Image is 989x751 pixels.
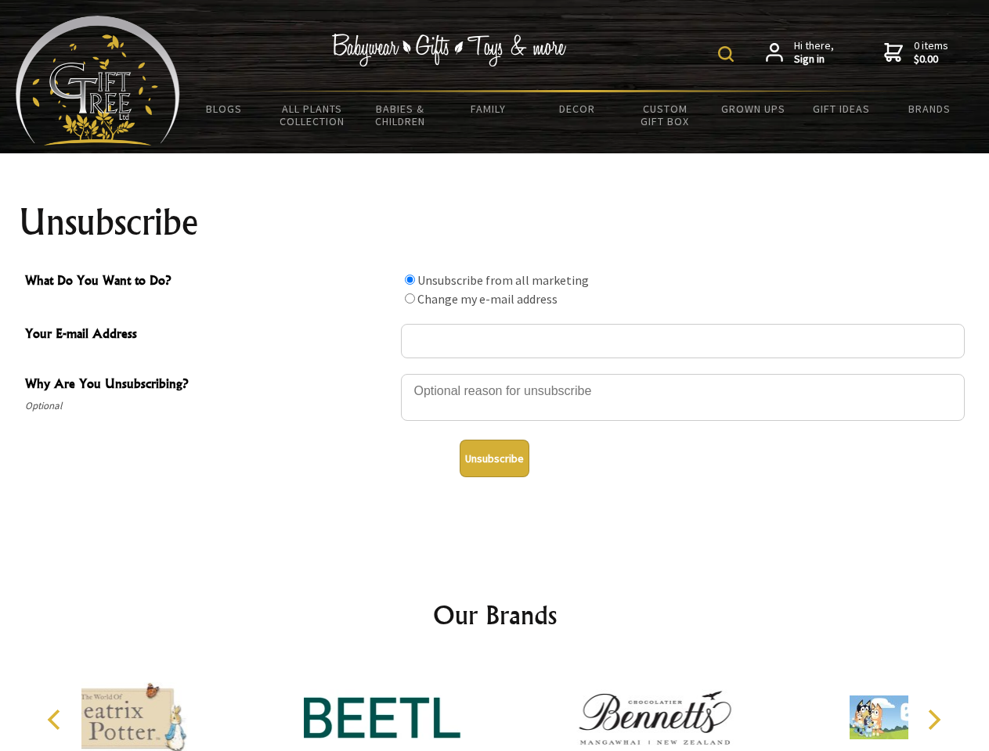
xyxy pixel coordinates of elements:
[914,38,948,66] span: 0 items
[709,92,797,125] a: Grown Ups
[621,92,709,138] a: Custom Gift Box
[401,324,965,358] input: Your E-mail Address
[445,92,533,125] a: Family
[25,271,393,293] span: What Do You Want to Do?
[19,203,971,241] h1: Unsubscribe
[25,324,393,347] span: Your E-mail Address
[417,272,589,288] label: Unsubscribe from all marketing
[180,92,269,125] a: BLOGS
[916,702,951,737] button: Next
[797,92,886,125] a: Gift Ideas
[718,46,734,62] img: product search
[884,39,948,66] a: 0 items$0.00
[401,374,965,421] textarea: Why Are You Unsubscribing?
[39,702,74,737] button: Previous
[794,39,834,66] span: Hi there,
[460,440,529,477] button: Unsubscribe
[794,52,834,66] strong: Sign in
[16,16,180,146] img: Babyware - Gifts - Toys and more...
[269,92,357,138] a: All Plants Collection
[914,52,948,66] strong: $0.00
[332,34,567,66] img: Babywear - Gifts - Toys & more
[25,374,393,397] span: Why Are You Unsubscribing?
[356,92,445,138] a: Babies & Children
[25,397,393,415] span: Optional
[886,92,974,125] a: Brands
[417,291,558,307] label: Change my e-mail address
[766,39,834,66] a: Hi there,Sign in
[405,293,415,304] input: What Do You Want to Do?
[405,275,415,285] input: What Do You Want to Do?
[31,596,958,634] h2: Our Brands
[532,92,621,125] a: Decor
